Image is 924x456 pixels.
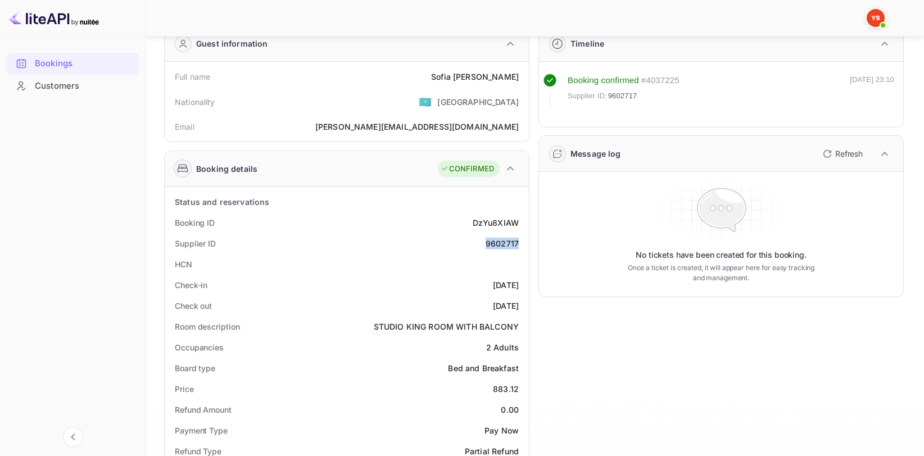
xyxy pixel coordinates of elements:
button: Collapse navigation [63,427,83,447]
div: Check out [175,300,212,312]
div: Customers [35,80,133,93]
div: Supplier ID [175,238,216,249]
div: [DATE] 23:10 [850,74,894,107]
div: Timeline [570,38,604,49]
div: Booking confirmed [568,74,639,87]
div: Payment Type [175,425,228,436]
a: Bookings [7,53,139,74]
div: CONFIRMED [441,163,494,175]
div: Booking details [196,163,257,175]
div: Customers [7,75,139,97]
div: [DATE] [493,300,519,312]
div: STUDIO KING ROOM WITH BALCONY [374,321,519,332]
div: Full name [175,71,210,83]
div: Booking ID [175,217,215,229]
p: No tickets have been created for this booking. [636,249,807,261]
span: Supplier ID: [568,90,607,102]
div: Email [175,121,194,133]
div: [PERSON_NAME][EMAIL_ADDRESS][DOMAIN_NAME] [315,121,519,133]
div: Board type [175,362,215,374]
div: 883.12 [493,383,519,395]
div: Price [175,383,194,395]
div: [DATE] [493,279,519,291]
div: # 4037225 [641,74,680,87]
div: 9602717 [486,238,519,249]
div: Occupancies [175,341,224,353]
div: Bookings [7,53,139,75]
img: Yandex Support [867,9,885,27]
p: Once a ticket is created, it will appear here for easy tracking and management. [623,263,819,283]
div: Bookings [35,57,133,70]
div: Bed and Breakfast [448,362,519,374]
a: Customers [7,75,139,96]
img: LiteAPI logo [9,9,99,27]
div: Sofia [PERSON_NAME] [431,71,519,83]
div: Refund Amount [175,404,232,416]
div: Nationality [175,96,215,108]
div: Status and reservations [175,196,269,208]
div: Guest information [196,38,268,49]
div: Pay Now [484,425,519,436]
span: 9602717 [608,90,637,102]
div: Check-in [175,279,207,291]
div: DzYu8XIAW [473,217,519,229]
div: HCN [175,258,192,270]
div: [GEOGRAPHIC_DATA] [437,96,519,108]
span: United States [419,92,432,112]
div: 0.00 [501,404,519,416]
button: Refresh [816,145,867,163]
div: Message log [570,148,621,159]
div: 2 Adults [486,341,519,353]
div: Room description [175,321,239,332]
p: Refresh [835,148,863,159]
